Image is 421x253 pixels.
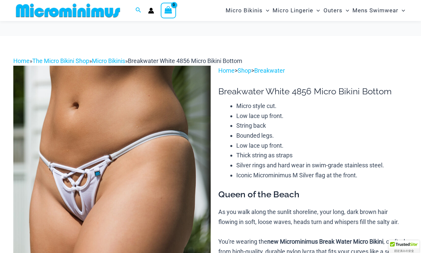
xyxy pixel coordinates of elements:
[226,2,263,19] span: Micro Bikinis
[236,121,408,131] li: String back
[218,86,408,97] h1: Breakwater White 4856 Micro Bikini Bottom
[218,67,235,74] a: Home
[224,2,271,19] a: Micro BikinisMenu ToggleMenu Toggle
[254,67,285,74] a: Breakwater
[236,150,408,160] li: Thick string as straps
[351,2,407,19] a: Mens SwimwearMenu ToggleMenu Toggle
[128,57,242,64] span: Breakwater White 4856 Micro Bikini Bottom
[236,170,408,180] li: Iconic Microminimus M Silver flag at the front.
[218,66,408,76] p: > >
[352,2,398,19] span: Mens Swimwear
[218,189,408,200] h3: Queen of the Beach
[161,3,176,18] a: View Shopping Cart, empty
[13,3,123,18] img: MM SHOP LOGO FLAT
[267,238,383,245] b: new Microminimus Break Water Micro Bikini
[148,8,154,14] a: Account icon link
[13,57,30,64] a: Home
[236,111,408,121] li: Low lace up front.
[135,6,141,15] a: Search icon link
[273,2,313,19] span: Micro Lingerie
[32,57,89,64] a: The Micro Bikini Shop
[236,131,408,141] li: Bounded legs.
[313,2,320,19] span: Menu Toggle
[92,57,125,64] a: Micro Bikinis
[263,2,269,19] span: Menu Toggle
[322,2,351,19] a: OutersMenu ToggleMenu Toggle
[13,57,242,64] span: » » »
[236,160,408,170] li: Silver rings and hard wear in swim-grade stainless steel.
[236,101,408,111] li: Micro style cut.
[389,240,419,253] div: TrustedSite Certified
[398,2,405,19] span: Menu Toggle
[342,2,349,19] span: Menu Toggle
[238,67,251,74] a: Shop
[236,141,408,151] li: Low lace up front.
[323,2,342,19] span: Outers
[271,2,321,19] a: Micro LingerieMenu ToggleMenu Toggle
[223,1,408,20] nav: Site Navigation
